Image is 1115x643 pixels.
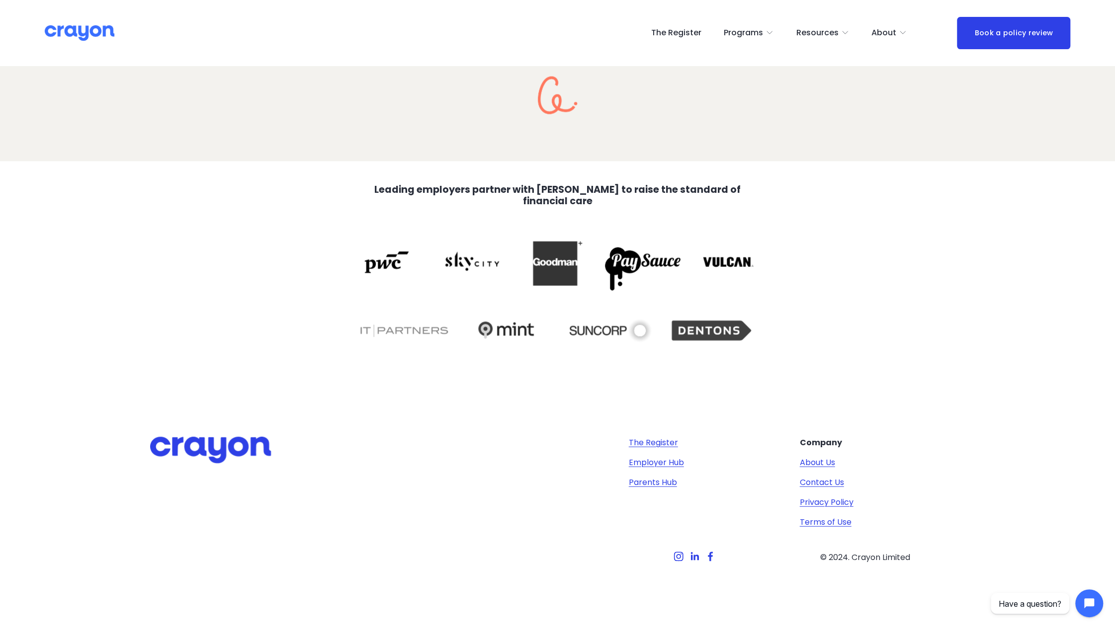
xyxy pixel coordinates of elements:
[957,17,1070,49] a: Book a policy review
[45,24,114,42] img: Crayon
[689,552,699,562] a: LinkedIn
[871,26,896,40] span: About
[724,25,774,41] a: folder dropdown
[799,516,851,528] a: Terms of Use
[796,25,849,41] a: folder dropdown
[799,437,842,448] strong: Company
[871,25,907,41] a: folder dropdown
[799,552,931,563] p: © 2024. Crayon Limited
[796,26,838,40] span: Resources
[799,477,844,488] a: Contact Us
[724,26,763,40] span: Programs
[705,552,715,562] a: Facebook
[651,25,701,41] a: The Register
[799,457,835,469] a: About Us
[629,457,684,469] a: Employer Hub
[629,477,677,488] a: Parents Hub
[674,552,684,562] a: Instagram
[799,496,853,508] a: Privacy Policy
[374,183,743,208] strong: Leading employers partner with [PERSON_NAME] to raise the standard of financial care
[629,437,678,449] a: The Register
